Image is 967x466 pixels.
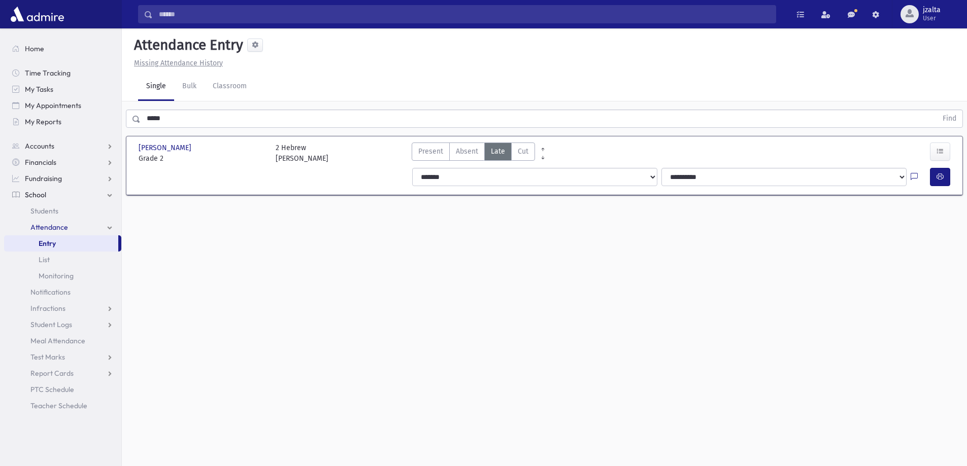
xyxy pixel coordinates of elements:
[4,284,121,300] a: Notifications
[4,268,121,284] a: Monitoring
[139,142,193,153] span: [PERSON_NAME]
[923,14,941,22] span: User
[518,146,528,157] span: Cut
[39,255,50,264] span: List
[4,300,121,316] a: Infractions
[4,114,121,130] a: My Reports
[25,101,81,110] span: My Appointments
[30,369,74,378] span: Report Cards
[130,59,223,67] a: Missing Attendance History
[30,288,71,297] span: Notifications
[4,316,121,333] a: Student Logs
[4,235,118,252] a: Entry
[25,141,54,151] span: Accounts
[4,252,121,268] a: List
[4,381,121,398] a: PTC Schedule
[139,153,265,164] span: Grade 2
[4,398,121,414] a: Teacher Schedule
[153,5,776,23] input: Search
[25,44,44,53] span: Home
[4,170,121,187] a: Fundraising
[4,203,121,219] a: Students
[4,365,121,381] a: Report Cards
[4,65,121,81] a: Time Tracking
[4,219,121,235] a: Attendance
[491,146,505,157] span: Late
[30,304,65,313] span: Infractions
[937,110,962,127] button: Find
[39,271,74,280] span: Monitoring
[4,187,121,203] a: School
[30,385,74,394] span: PTC Schedule
[4,154,121,170] a: Financials
[412,142,535,164] div: AttTypes
[25,190,46,199] span: School
[4,81,121,97] a: My Tasks
[923,6,941,14] span: jzalta
[418,146,443,157] span: Present
[8,4,66,24] img: AdmirePro
[25,117,61,126] span: My Reports
[30,223,68,232] span: Attendance
[25,85,53,94] span: My Tasks
[25,158,56,167] span: Financials
[174,73,205,101] a: Bulk
[39,239,56,248] span: Entry
[4,97,121,114] a: My Appointments
[25,174,62,183] span: Fundraising
[25,68,71,78] span: Time Tracking
[4,333,121,349] a: Meal Attendance
[4,41,121,57] a: Home
[134,59,223,67] u: Missing Attendance History
[4,138,121,154] a: Accounts
[276,142,328,164] div: 2 Hebrew [PERSON_NAME]
[138,73,174,101] a: Single
[205,73,255,101] a: Classroom
[30,206,58,216] span: Students
[30,336,85,345] span: Meal Attendance
[30,401,87,410] span: Teacher Schedule
[30,320,72,329] span: Student Logs
[30,352,65,362] span: Test Marks
[4,349,121,365] a: Test Marks
[456,146,478,157] span: Absent
[130,37,243,54] h5: Attendance Entry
